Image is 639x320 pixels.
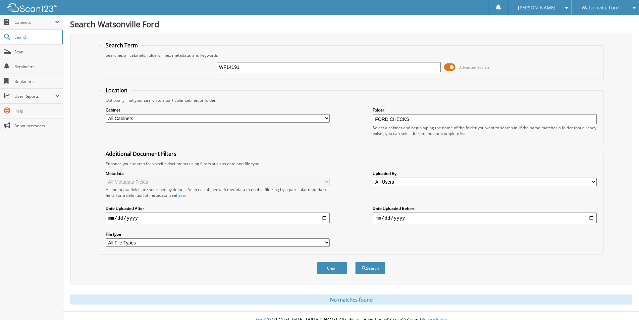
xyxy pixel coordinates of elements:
[14,79,60,84] span: Bookmarks
[14,49,60,55] span: Scan
[14,108,60,114] span: Help
[106,187,330,198] div: All metadata fields are searched by default. Select a cabinet with metadata to enable filtering b...
[355,262,385,274] button: Search
[459,65,489,70] span: Advanced Search
[14,93,55,99] span: User Reports
[14,123,60,129] span: Announcements
[373,107,597,113] label: Folder
[373,213,597,223] input: end
[373,205,597,211] label: Date Uploaded Before
[317,262,347,274] button: Clear
[102,42,141,49] legend: Search Term
[102,97,600,103] div: Optionally limit your search to a particular cabinet or folder
[14,34,59,40] span: Search
[373,171,597,176] label: Uploaded By
[102,87,131,94] legend: Location
[518,6,555,10] span: [PERSON_NAME]
[373,125,597,136] div: Select a cabinet and begin typing the name of the folder you want to search in. If the name match...
[582,6,619,10] span: Watsonville Ford
[106,213,330,223] input: start
[7,3,57,12] img: scan123-logo-white.svg
[106,231,330,237] label: File type
[70,18,632,30] h1: Search Watsonville Ford
[102,150,180,157] legend: Additional Document Filters
[106,171,330,176] label: Metadata
[14,19,55,25] span: Cabinets
[102,52,600,58] div: Searches all cabinets, folders, files, metadata, and keywords
[106,107,330,113] label: Cabinet
[70,294,632,305] div: No matches found
[102,161,600,167] div: Enhance your search for specific documents using filters such as date and file type.
[106,205,330,211] label: Date Uploaded After
[14,64,60,70] span: Reminders
[176,192,185,198] a: here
